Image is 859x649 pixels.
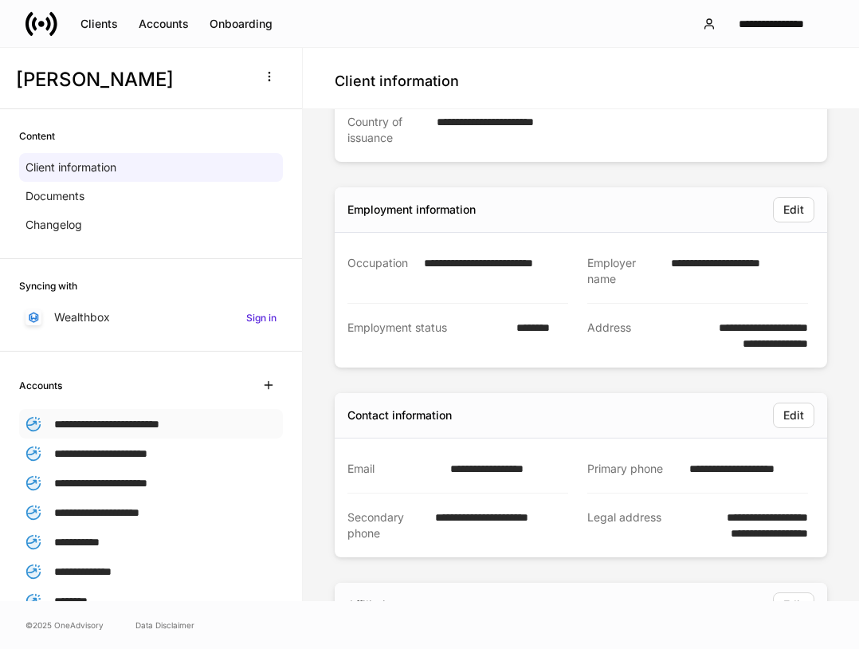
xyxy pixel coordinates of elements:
a: WealthboxSign in [19,303,283,332]
a: Documents [19,182,283,210]
button: Accounts [128,11,199,37]
h6: Content [19,128,55,144]
div: Contact information [347,407,452,423]
div: Employment status [347,320,507,352]
div: Affiliations [347,597,405,613]
span: © 2025 OneAdvisory [25,619,104,631]
div: Primary phone [587,461,680,477]
div: Email [347,461,441,477]
div: Edit [783,410,804,421]
div: Employment information [347,202,476,218]
div: Legal address [587,509,682,541]
h6: Sign in [246,310,277,325]
p: Wealthbox [54,309,110,325]
h4: Client information [335,72,459,91]
a: Changelog [19,210,283,239]
a: Data Disclaimer [135,619,194,631]
div: Accounts [139,18,189,29]
h6: Syncing with [19,278,77,293]
p: Client information [25,159,116,175]
div: Country of issuance [347,114,427,146]
div: Occupation [347,255,414,287]
div: Onboarding [210,18,273,29]
div: Address [587,320,673,352]
p: Documents [25,188,84,204]
button: Edit [773,592,814,618]
div: Secondary phone [347,509,426,541]
a: Client information [19,153,283,182]
div: Employer name [587,255,661,287]
button: Clients [70,11,128,37]
button: Edit [773,197,814,222]
button: Onboarding [199,11,283,37]
div: Edit [783,600,804,611]
h6: Accounts [19,378,62,393]
h3: [PERSON_NAME] [16,67,246,92]
p: Changelog [25,217,82,233]
div: Edit [783,204,804,215]
div: Clients [80,18,118,29]
button: Edit [773,403,814,428]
